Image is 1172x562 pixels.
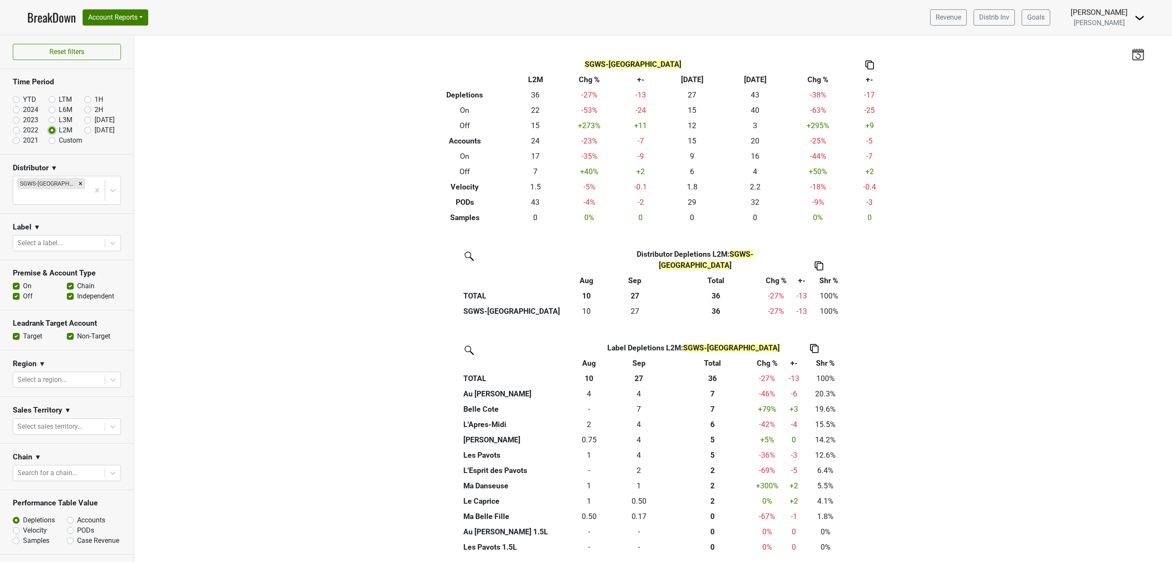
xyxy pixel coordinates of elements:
[752,447,783,463] td: -36 %
[805,447,845,463] td: 12.6%
[604,371,674,387] th: 27
[768,292,784,300] span: -27%
[761,304,792,319] td: -27 %
[805,524,845,539] td: 0%
[574,401,604,417] td: 0
[661,87,724,103] td: 27
[752,524,783,539] td: 0 %
[574,417,604,432] td: 1.583
[513,179,557,195] td: 1.5
[974,9,1015,26] a: Distrib Inv
[676,434,750,445] div: 5
[23,291,33,301] label: Off
[676,526,750,537] div: 0
[513,103,557,118] td: 22
[783,371,805,387] td: -13
[812,289,846,304] td: 100%
[752,463,783,478] td: -69 %
[724,87,787,103] td: 43
[604,432,674,447] td: 4.417
[606,511,672,522] div: 0.17
[13,319,121,328] h3: Leadrank Target Account
[606,542,672,553] div: -
[621,133,661,149] td: -7
[752,509,783,524] td: -67 %
[59,95,72,105] label: LTM
[417,149,513,164] th: On
[576,388,602,399] div: 4
[794,306,810,317] div: -13
[621,195,661,210] td: -2
[558,133,621,149] td: -23 %
[23,515,55,525] label: Depletions
[462,524,574,539] th: Au [PERSON_NAME] 1.5L
[13,163,49,172] h3: Distributor
[574,463,604,478] td: 0
[417,87,513,103] th: Depletions
[17,178,76,189] div: SGWS-[GEOGRAPHIC_DATA]
[76,178,85,189] div: Remove SGWS-TX
[787,164,850,179] td: +50 %
[805,417,845,432] td: 15.5%
[604,387,674,402] td: 3.5
[724,133,787,149] td: 20
[850,179,890,195] td: -0.4
[13,44,121,60] button: Reset filters
[785,450,804,461] div: -3
[604,447,674,463] td: 3.5
[574,387,604,402] td: 3.916
[674,493,752,509] th: 1.500
[95,105,103,115] label: 2H
[604,356,674,371] th: Sep: activate to sort column ascending
[23,125,38,135] label: 2022
[724,149,787,164] td: 16
[805,356,845,371] th: Shr %: activate to sort column ascending
[815,261,823,270] img: Copy to clipboard
[676,419,750,430] div: 6
[850,72,890,87] th: +-
[785,511,804,522] div: -1
[674,432,752,447] th: 5.167
[621,118,661,133] td: +11
[417,195,513,210] th: PODs
[23,525,47,536] label: Velocity
[1135,13,1145,23] img: Dropdown Menu
[1022,9,1050,26] a: Goals
[23,331,42,341] label: Target
[724,72,787,87] th: [DATE]
[676,388,750,399] div: 7
[558,103,621,118] td: -53 %
[513,149,557,164] td: 17
[792,273,812,289] th: +-: activate to sort column ascending
[13,269,121,278] h3: Premise & Account Type
[462,417,574,432] th: L'Apres-Midi
[752,478,783,493] td: +300 %
[95,125,115,135] label: [DATE]
[574,273,599,289] th: Aug: activate to sort column ascending
[574,447,604,463] td: 1.084
[674,401,752,417] th: 7.166
[13,77,121,86] h3: Time Period
[787,210,850,225] td: 0 %
[23,95,36,105] label: YTD
[787,118,850,133] td: +295 %
[812,304,846,319] td: 100%
[805,478,845,493] td: 5.5%
[673,306,758,317] div: 36
[805,509,845,524] td: 1.8%
[850,87,890,103] td: -17
[674,509,752,524] th: 0.667
[513,87,557,103] td: 36
[27,9,76,26] a: BreakDown
[676,496,750,507] div: 2
[601,306,669,317] div: 27
[674,478,752,493] th: 2.000
[606,434,672,445] div: 4
[676,465,750,476] div: 2
[462,509,574,524] th: Ma Belle Fille
[621,72,661,87] th: +-
[674,356,752,371] th: Total: activate to sort column ascending
[558,195,621,210] td: -4 %
[785,465,804,476] div: -5
[417,164,513,179] th: Off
